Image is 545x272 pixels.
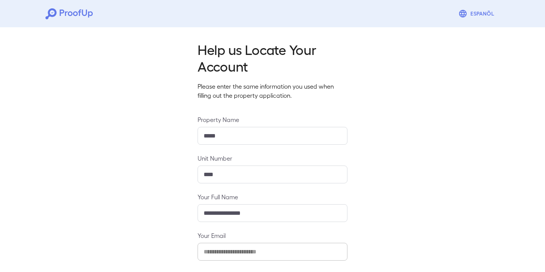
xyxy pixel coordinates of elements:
label: Property Name [198,115,347,124]
label: Your Full Name [198,192,347,201]
h2: Help us Locate Your Account [198,41,347,74]
label: Unit Number [198,154,347,163]
button: Espanõl [455,6,500,21]
label: Your Email [198,231,347,240]
p: Please enter the same information you used when filling out the property application. [198,82,347,100]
